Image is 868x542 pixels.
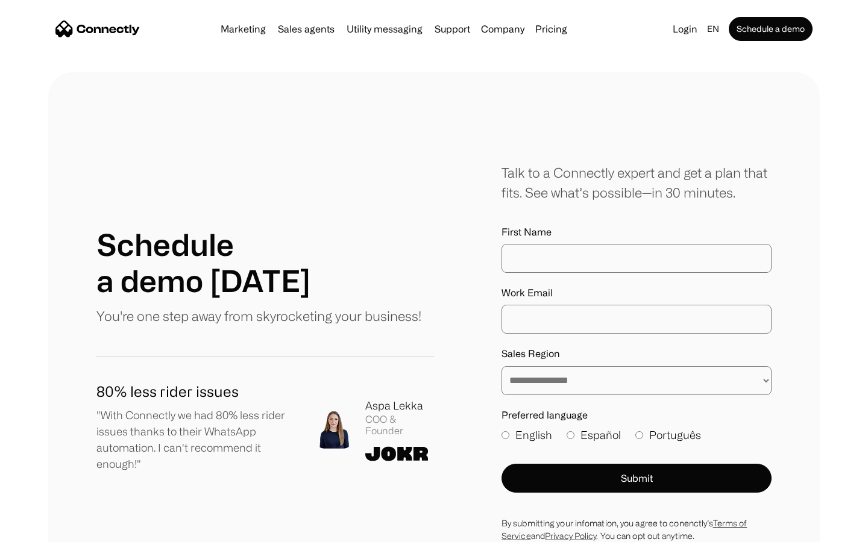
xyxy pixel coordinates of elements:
label: Preferred language [502,410,772,421]
label: Work Email [502,287,772,299]
label: First Name [502,226,772,238]
h1: Schedule a demo [DATE] [96,226,310,299]
a: Privacy Policy [545,531,596,540]
a: Support [430,24,475,34]
div: Company [481,20,524,37]
a: Sales agents [273,24,339,34]
a: Marketing [216,24,271,34]
label: Português [635,427,701,443]
a: Utility messaging [342,24,427,34]
input: English [502,431,509,439]
aside: Language selected: English [12,520,72,538]
input: Português [635,431,643,439]
input: Español [567,431,574,439]
label: Sales Region [502,348,772,360]
a: Terms of Service [502,519,747,540]
button: Submit [502,464,772,493]
a: Pricing [530,24,572,34]
a: home [55,20,140,38]
div: Aspa Lekka [365,397,434,414]
div: Company [477,20,528,37]
div: en [707,20,719,37]
div: By submitting your infomation, you agree to conenctly’s and . You can opt out anytime. [502,517,772,542]
p: You're one step away from skyrocketing your business! [96,306,421,326]
label: Español [567,427,621,443]
ul: Language list [24,521,72,538]
a: Schedule a demo [729,17,813,41]
a: Login [668,20,702,37]
div: Talk to a Connectly expert and get a plan that fits. See what’s possible—in 30 minutes. [502,163,772,202]
div: en [702,20,726,37]
div: COO & Founder [365,414,434,437]
p: "With Connectly we had 80% less rider issues thanks to their WhatsApp automation. I can't recomme... [96,407,295,472]
label: English [502,427,552,443]
h1: 80% less rider issues [96,381,295,402]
